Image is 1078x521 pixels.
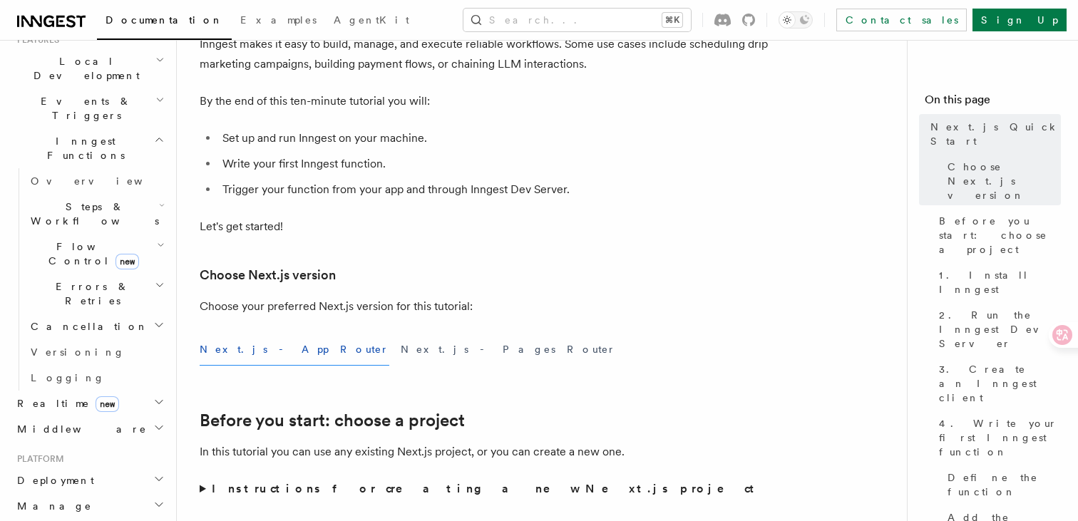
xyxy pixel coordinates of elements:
[925,114,1061,154] a: Next.js Quick Start
[31,175,178,187] span: Overview
[836,9,967,31] a: Contact sales
[25,279,155,308] span: Errors & Retries
[200,265,336,285] a: Choose Next.js version
[25,319,148,334] span: Cancellation
[240,14,317,26] span: Examples
[200,296,770,316] p: Choose your preferred Next.js version for this tutorial:
[25,200,159,228] span: Steps & Workflows
[96,396,119,412] span: new
[218,180,770,200] li: Trigger your function from your app and through Inngest Dev Server.
[200,479,770,499] summary: Instructions for creating a new Next.js project
[930,120,1061,148] span: Next.js Quick Start
[11,468,168,493] button: Deployment
[942,465,1061,505] a: Define the function
[25,274,168,314] button: Errors & Retries
[200,442,770,462] p: In this tutorial you can use any existing Next.js project, or you can create a new one.
[11,134,154,163] span: Inngest Functions
[218,128,770,148] li: Set up and run Inngest on your machine.
[463,9,691,31] button: Search...⌘K
[948,160,1061,202] span: Choose Next.js version
[939,416,1061,459] span: 4. Write your first Inngest function
[933,302,1061,356] a: 2. Run the Inngest Dev Server
[200,34,770,74] p: Inngest makes it easy to build, manage, and execute reliable workflows. Some use cases include sc...
[11,453,64,465] span: Platform
[200,217,770,237] p: Let's get started!
[11,48,168,88] button: Local Development
[200,411,465,430] a: Before you start: choose a project
[11,422,147,436] span: Middleware
[11,493,168,519] button: Manage
[11,88,168,128] button: Events & Triggers
[779,11,813,29] button: Toggle dark mode
[11,396,119,411] span: Realtime
[11,54,155,83] span: Local Development
[939,308,1061,351] span: 2. Run the Inngest Dev Server
[942,154,1061,208] a: Choose Next.js version
[11,391,168,416] button: Realtimenew
[218,154,770,174] li: Write your first Inngest function.
[401,334,616,366] button: Next.js - Pages Router
[662,13,682,27] kbd: ⌘K
[933,411,1061,465] a: 4. Write your first Inngest function
[200,91,770,111] p: By the end of this ten-minute tutorial you will:
[325,4,418,38] a: AgentKit
[925,91,1061,114] h4: On this page
[939,214,1061,257] span: Before you start: choose a project
[334,14,409,26] span: AgentKit
[972,9,1067,31] a: Sign Up
[25,339,168,365] a: Versioning
[11,499,92,513] span: Manage
[31,372,105,383] span: Logging
[933,208,1061,262] a: Before you start: choose a project
[97,4,232,40] a: Documentation
[25,168,168,194] a: Overview
[212,482,760,495] strong: Instructions for creating a new Next.js project
[25,239,157,268] span: Flow Control
[25,234,168,274] button: Flow Controlnew
[11,168,168,391] div: Inngest Functions
[933,262,1061,302] a: 1. Install Inngest
[948,470,1061,499] span: Define the function
[11,128,168,168] button: Inngest Functions
[25,194,168,234] button: Steps & Workflows
[939,268,1061,296] span: 1. Install Inngest
[232,4,325,38] a: Examples
[31,346,125,358] span: Versioning
[11,34,59,46] span: Features
[11,473,94,488] span: Deployment
[11,416,168,442] button: Middleware
[106,14,223,26] span: Documentation
[939,362,1061,405] span: 3. Create an Inngest client
[11,94,155,123] span: Events & Triggers
[200,334,389,366] button: Next.js - App Router
[25,314,168,339] button: Cancellation
[933,356,1061,411] a: 3. Create an Inngest client
[25,365,168,391] a: Logging
[115,254,139,269] span: new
